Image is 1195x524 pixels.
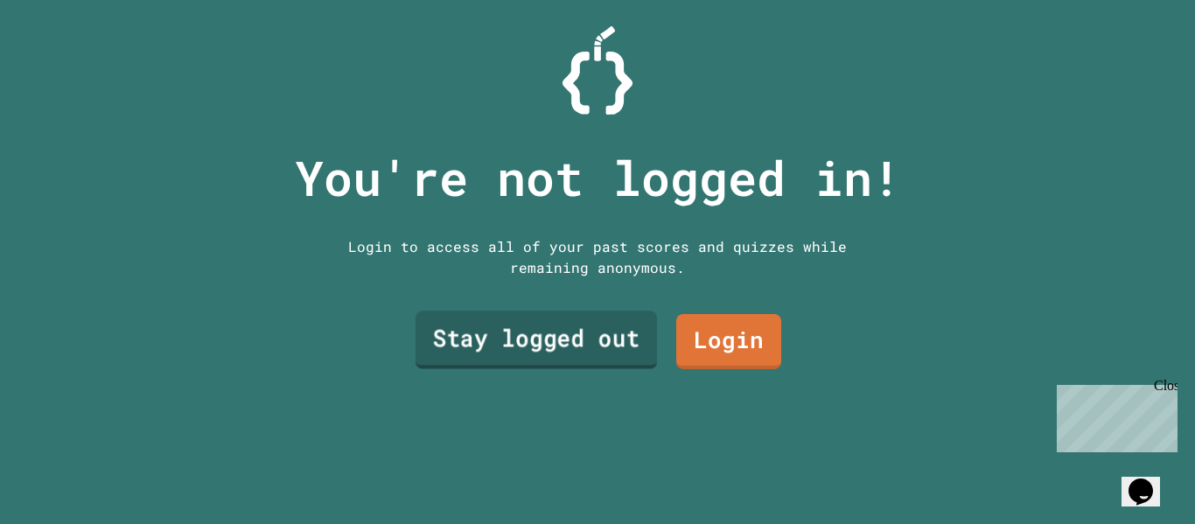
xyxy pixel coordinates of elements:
img: Logo.svg [563,26,632,115]
div: Chat with us now!Close [7,7,121,111]
p: You're not logged in! [295,142,901,214]
a: Login [676,314,781,369]
iframe: chat widget [1122,454,1178,507]
a: Stay logged out [416,311,657,369]
iframe: chat widget [1050,378,1178,452]
div: Login to access all of your past scores and quizzes while remaining anonymous. [335,236,860,278]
